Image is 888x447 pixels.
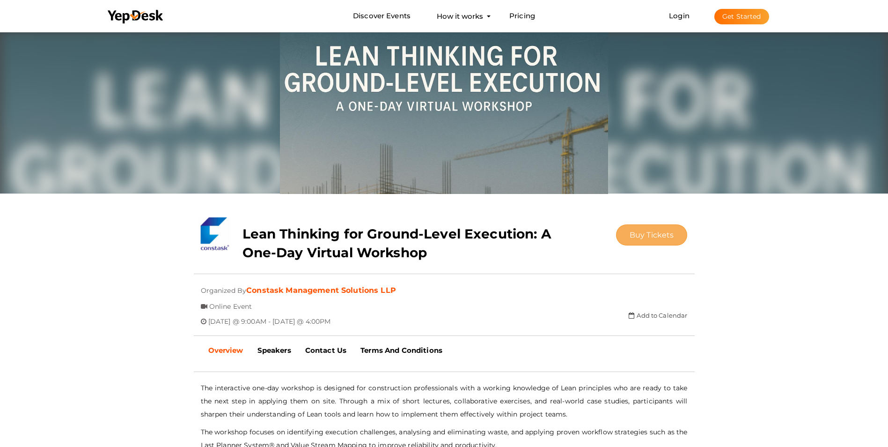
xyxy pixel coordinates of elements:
[246,286,396,295] a: Constask Management Solutions LLP
[257,346,291,355] b: Speakers
[208,310,331,326] span: [DATE] @ 9:00AM - [DATE] @ 4:00PM
[208,346,243,355] b: Overview
[298,339,353,362] a: Contact Us
[242,226,551,261] b: Lean Thinking for Ground-Level Execution: A One-Day Virtual Workshop
[360,346,442,355] b: Terms And Conditions
[250,339,298,362] a: Speakers
[209,295,252,311] span: Online Event
[616,224,688,246] button: Buy Tickets
[305,346,346,355] b: Contact Us
[509,7,535,25] a: Pricing
[280,30,608,194] img: IESASA6I_normal.jpeg
[629,312,687,319] a: Add to Calendar
[198,217,231,250] img: UII3TF3D_small.png
[714,9,769,24] button: Get Started
[434,7,486,25] button: How it works
[201,384,688,418] span: The interactive one-day workshop is designed for construction professionals with a working knowle...
[201,339,250,362] a: Overview
[353,339,449,362] a: Terms And Conditions
[669,11,690,20] a: Login
[630,231,674,239] span: Buy Tickets
[201,279,247,295] span: Organized By
[353,7,411,25] a: Discover Events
